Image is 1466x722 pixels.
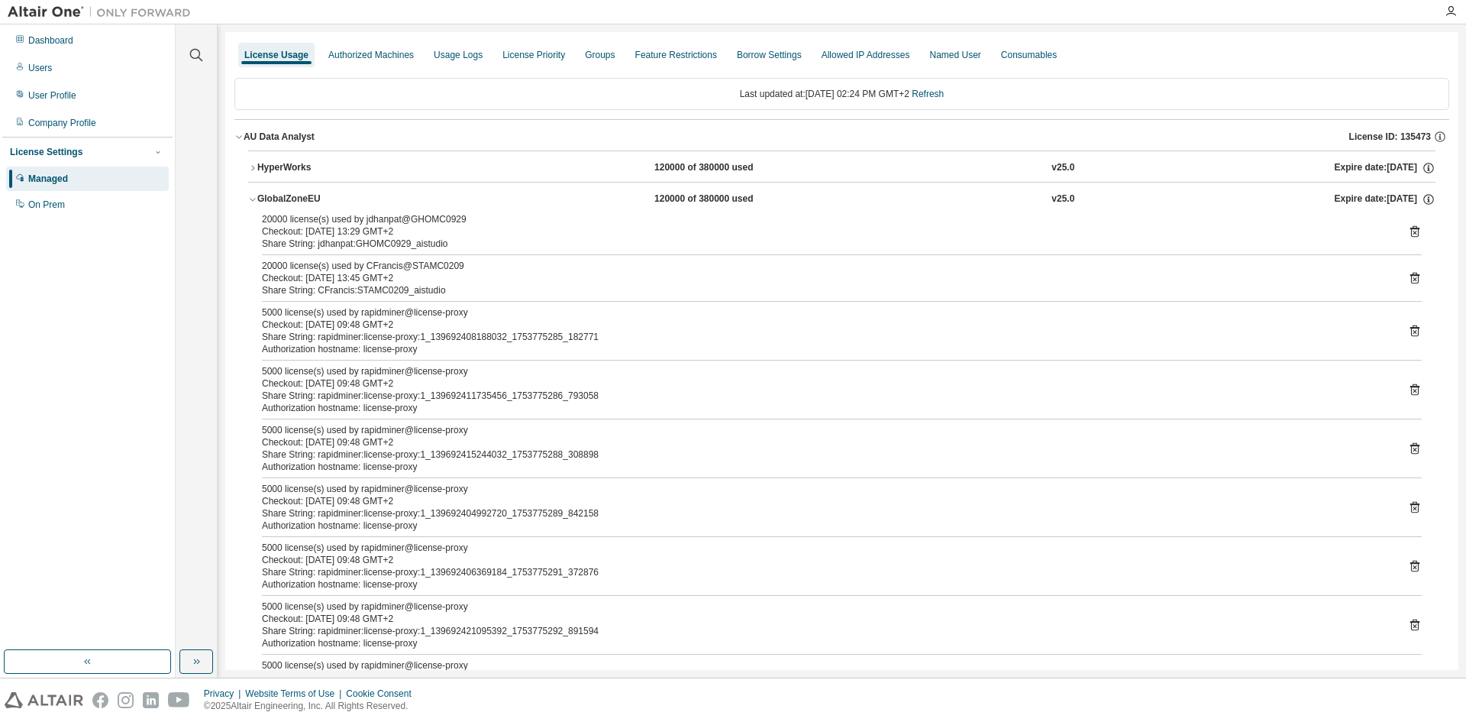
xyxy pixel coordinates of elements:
[248,183,1435,216] button: GlobalZoneEU120000 of 380000 usedv25.0Expire date:[DATE]
[262,319,1385,331] div: Checkout: [DATE] 09:48 GMT+2
[262,637,1385,649] div: Authorization hostname: license-proxy
[234,78,1449,110] div: Last updated at: [DATE] 02:24 PM GMT+2
[262,331,1385,343] div: Share String: rapidminer:license-proxy:1_139692408188032_1753775285_182771
[912,89,944,99] a: Refresh
[262,284,1385,296] div: Share String: CFrancis:STAMC0209_aistudio
[257,193,395,206] div: GlobalZoneEU
[262,436,1385,448] div: Checkout: [DATE] 09:48 GMT+2
[262,306,1385,319] div: 5000 license(s) used by rapidminer@license-proxy
[822,49,910,61] div: Allowed IP Addresses
[248,151,1435,185] button: HyperWorks120000 of 380000 usedv25.0Expire date:[DATE]
[262,566,1385,578] div: Share String: rapidminer:license-proxy:1_139692406369184_1753775291_372876
[10,146,82,158] div: License Settings
[262,613,1385,625] div: Checkout: [DATE] 09:48 GMT+2
[262,448,1385,461] div: Share String: rapidminer:license-proxy:1_139692415244032_1753775288_308898
[262,554,1385,566] div: Checkout: [DATE] 09:48 GMT+2
[262,402,1385,414] div: Authorization hostname: license-proxy
[262,601,1385,613] div: 5000 license(s) used by rapidminer@license-proxy
[502,49,565,61] div: License Priority
[929,49,980,61] div: Named User
[244,131,315,143] div: AU Data Analyst
[262,495,1385,507] div: Checkout: [DATE] 09:48 GMT+2
[262,238,1385,250] div: Share String: jdhanpat:GHOMC0929_aistudio
[585,49,615,61] div: Groups
[262,390,1385,402] div: Share String: rapidminer:license-proxy:1_139692411735456_1753775286_793058
[262,461,1385,473] div: Authorization hostname: license-proxy
[1335,193,1435,206] div: Expire date: [DATE]
[328,49,414,61] div: Authorized Machines
[262,343,1385,355] div: Authorization hostname: license-proxy
[262,424,1385,436] div: 5000 license(s) used by rapidminer@license-proxy
[262,365,1385,377] div: 5000 license(s) used by rapidminer@license-proxy
[1349,131,1431,143] span: License ID: 135473
[262,225,1385,238] div: Checkout: [DATE] 13:29 GMT+2
[262,213,1385,225] div: 20000 license(s) used by jdhanpat@GHOMC0929
[28,34,73,47] div: Dashboard
[654,161,792,175] div: 120000 of 380000 used
[28,89,76,102] div: User Profile
[5,692,83,708] img: altair_logo.svg
[262,520,1385,532] div: Authorization hostname: license-proxy
[262,659,1385,672] div: 5000 license(s) used by rapidminer@license-proxy
[245,688,346,700] div: Website Terms of Use
[635,49,717,61] div: Feature Restrictions
[1051,161,1074,175] div: v25.0
[1001,49,1057,61] div: Consumables
[168,692,190,708] img: youtube.svg
[737,49,802,61] div: Borrow Settings
[346,688,420,700] div: Cookie Consent
[143,692,159,708] img: linkedin.svg
[28,199,65,211] div: On Prem
[262,625,1385,637] div: Share String: rapidminer:license-proxy:1_139692421095392_1753775292_891594
[262,272,1385,284] div: Checkout: [DATE] 13:45 GMT+2
[28,117,96,129] div: Company Profile
[262,483,1385,495] div: 5000 license(s) used by rapidminer@license-proxy
[1335,161,1435,175] div: Expire date: [DATE]
[262,578,1385,591] div: Authorization hostname: license-proxy
[234,120,1449,154] button: AU Data AnalystLicense ID: 135473
[28,62,52,74] div: Users
[8,5,199,20] img: Altair One
[204,700,421,713] p: © 2025 Altair Engineering, Inc. All Rights Reserved.
[262,377,1385,390] div: Checkout: [DATE] 09:48 GMT+2
[434,49,483,61] div: Usage Logs
[262,260,1385,272] div: 20000 license(s) used by CFrancis@STAMC0209
[244,49,308,61] div: License Usage
[257,161,395,175] div: HyperWorks
[654,193,792,206] div: 120000 of 380000 used
[92,692,108,708] img: facebook.svg
[1051,193,1074,206] div: v25.0
[262,507,1385,520] div: Share String: rapidminer:license-proxy:1_139692404992720_1753775289_842158
[118,692,134,708] img: instagram.svg
[262,542,1385,554] div: 5000 license(s) used by rapidminer@license-proxy
[204,688,245,700] div: Privacy
[28,173,68,185] div: Managed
